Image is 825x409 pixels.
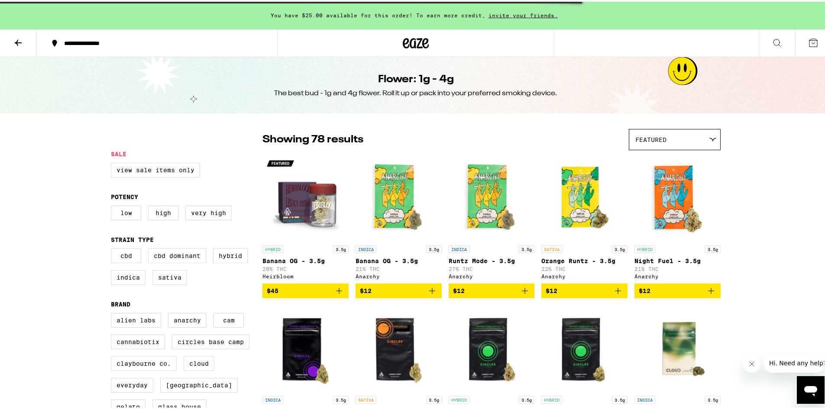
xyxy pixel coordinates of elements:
p: 28% THC [262,264,349,270]
p: 3.5g [333,394,349,402]
p: INDICA [262,394,283,402]
div: Heirbloom [262,272,349,277]
p: 22% THC [541,264,628,270]
p: Runtz Mode - 3.5g [449,256,535,263]
p: HYBRID [262,244,283,251]
label: Cannabiotix [111,333,165,348]
iframe: Close message [743,354,760,371]
button: Add to bag [634,282,721,296]
label: High [148,204,178,219]
div: Anarchy [449,272,535,277]
label: View Sale Items Only [111,161,200,176]
p: 27% THC [449,264,535,270]
h1: Flower: 1g - 4g [378,71,454,85]
label: Hybrid [213,247,248,261]
a: Open page for Orange Runtz - 3.5g from Anarchy [541,153,628,282]
label: CBD [111,247,141,261]
img: Anarchy - Night Fuel - 3.5g [634,153,721,239]
a: Open page for Banana OG - 3.5g from Anarchy [356,153,442,282]
div: Anarchy [356,272,442,277]
p: 3.5g [705,244,721,251]
label: Everyday [111,376,153,391]
img: Circles Base Camp - Headband - 3.5g [449,303,535,390]
img: Circles Base Camp - Lemon Grass - 3.5g [541,303,628,390]
a: Open page for Night Fuel - 3.5g from Anarchy [634,153,721,282]
p: 21% THC [356,264,442,270]
p: INDICA [356,244,376,251]
label: Very High [185,204,232,219]
label: Claybourne Co. [111,354,177,369]
p: 3.5g [612,394,628,402]
label: Indica [111,268,146,283]
p: INDICA [449,244,469,251]
div: The best bud - 1g and 4g flower. Roll it up or pack into your preferred smoking device. [274,87,557,97]
button: Add to bag [541,282,628,296]
p: 21% THC [634,264,721,270]
label: [GEOGRAPHIC_DATA] [160,376,238,391]
p: 3.5g [426,394,442,402]
p: 3.5g [519,244,534,251]
span: $12 [360,286,372,293]
button: Add to bag [262,282,349,296]
label: Alien Labs [111,311,161,326]
img: Cloud - Dreamwrap - 3.5g [634,303,721,390]
label: Cloud [184,354,214,369]
img: Anarchy - Runtz Mode - 3.5g [449,153,535,239]
span: Featured [635,135,666,142]
legend: Sale [111,149,126,156]
legend: Brand [111,299,130,306]
p: 3.5g [519,394,534,402]
label: CBD Dominant [148,247,206,261]
p: HYBRID [634,244,655,251]
label: Anarchy [168,311,207,326]
p: HYBRID [541,394,562,402]
p: 3.5g [333,244,349,251]
p: 3.5g [426,244,442,251]
span: $12 [453,286,465,293]
img: Circles Base Camp - Dreamonade - 3.5g [262,303,349,390]
label: Sativa [152,268,187,283]
div: Anarchy [541,272,628,277]
iframe: Message from company [764,352,825,371]
iframe: Button to launch messaging window [797,374,825,402]
img: Anarchy - Banana OG - 3.5g [356,153,442,239]
img: Anarchy - Orange Runtz - 3.5g [541,153,628,239]
p: HYBRID [449,394,469,402]
p: Orange Runtz - 3.5g [541,256,628,263]
label: Low [111,204,141,219]
p: SATIVA [541,244,562,251]
span: invite your friends. [485,11,561,16]
span: You have $25.00 available for this order! To earn more credit, [271,11,485,16]
label: CAM [214,311,244,326]
button: Add to bag [449,282,535,296]
button: Add to bag [356,282,442,296]
div: Anarchy [634,272,721,277]
span: $12 [639,286,650,293]
label: Circles Base Camp [172,333,249,348]
a: Open page for Runtz Mode - 3.5g from Anarchy [449,153,535,282]
p: 3.5g [612,244,628,251]
legend: Strain Type [111,235,154,242]
p: 3.5g [705,394,721,402]
span: Hi. Need any help? [5,6,62,13]
p: INDICA [634,394,655,402]
span: $12 [546,286,557,293]
img: Circles Base Camp - Sunblessed Blue - 3.5g [356,303,442,390]
span: $45 [267,286,278,293]
p: Banana OG - 3.5g [262,256,349,263]
legend: Potency [111,192,138,199]
p: Night Fuel - 3.5g [634,256,721,263]
a: Open page for Banana OG - 3.5g from Heirbloom [262,153,349,282]
img: Heirbloom - Banana OG - 3.5g [262,153,349,239]
p: Banana OG - 3.5g [356,256,442,263]
p: Showing 78 results [262,131,363,145]
p: SATIVA [356,394,376,402]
